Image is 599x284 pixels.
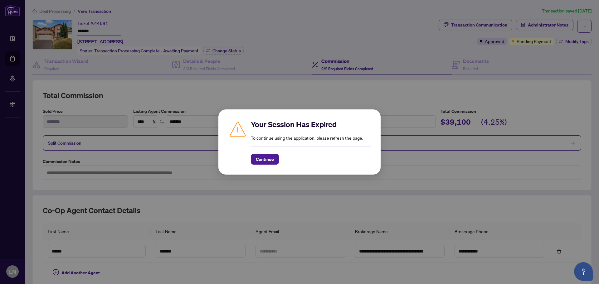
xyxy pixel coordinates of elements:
[256,154,274,164] span: Continue
[574,262,593,281] button: Open asap
[251,154,279,165] button: Continue
[251,119,371,129] h2: Your Session Has Expired
[228,119,247,138] img: Caution icon
[251,119,371,165] div: To continue using the application, please refresh the page.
